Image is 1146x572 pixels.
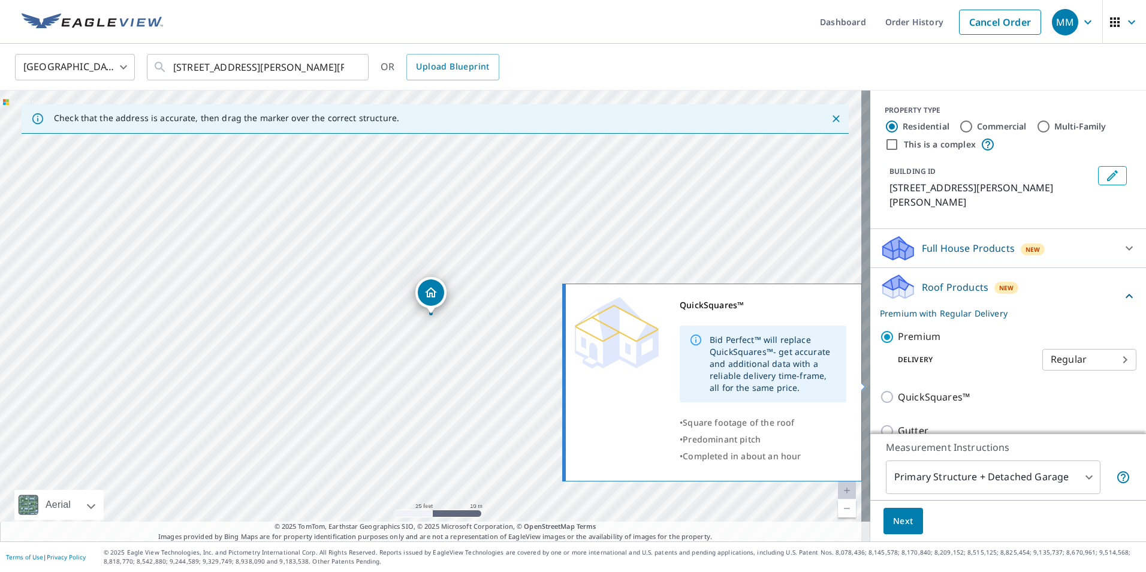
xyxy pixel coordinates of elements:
p: Gutter [898,423,928,438]
div: Bid Perfect™ will replace QuickSquares™- get accurate and additional data with a reliable deliver... [710,329,837,399]
p: QuickSquares™ [898,390,970,405]
a: Terms of Use [6,553,43,561]
div: [GEOGRAPHIC_DATA] [15,50,135,84]
img: Premium [575,297,659,369]
div: • [680,448,846,465]
input: Search by address or latitude-longitude [173,50,344,84]
div: Dropped pin, building 1, Residential property, 150 Glenn Hill Dr Alexander, AR 72002 [415,277,447,314]
span: © 2025 TomTom, Earthstar Geographics SIO, © 2025 Microsoft Corporation, © [275,522,596,532]
div: Full House ProductsNew [880,234,1136,263]
button: Next [883,508,923,535]
p: Full House Products [922,241,1015,255]
p: Premium with Regular Delivery [880,307,1122,320]
label: Commercial [977,121,1027,133]
p: Delivery [880,354,1042,365]
span: Completed in about an hour [683,450,801,462]
a: Current Level 20, Zoom Out [838,499,856,517]
p: [STREET_ADDRESS][PERSON_NAME][PERSON_NAME] [889,180,1093,209]
p: Measurement Instructions [886,440,1130,454]
span: Your report will include the primary structure and a detached garage if one exists. [1116,470,1130,484]
span: Predominant pitch [683,433,761,445]
div: PROPERTY TYPE [885,105,1132,116]
span: Upload Blueprint [416,59,489,74]
button: Edit building 1 [1098,166,1127,185]
a: Upload Blueprint [406,54,499,80]
a: Cancel Order [959,10,1041,35]
p: | [6,553,86,561]
a: Terms [577,522,596,531]
span: Square footage of the roof [683,417,794,428]
p: Roof Products [922,280,988,294]
p: Premium [898,329,940,344]
div: OR [381,54,499,80]
div: • [680,414,846,431]
p: © 2025 Eagle View Technologies, Inc. and Pictometry International Corp. All Rights Reserved. Repo... [104,548,1140,566]
label: Multi-Family [1054,121,1106,133]
p: Check that the address is accurate, then drag the marker over the correct structure. [54,113,399,124]
span: New [1026,245,1041,254]
a: Privacy Policy [47,553,86,561]
label: Residential [903,121,949,133]
a: Current Level 20, Zoom In Disabled [838,481,856,499]
p: BUILDING ID [889,166,936,176]
div: QuickSquares™ [680,297,846,314]
img: EV Logo [22,13,163,31]
div: Roof ProductsNewPremium with Regular Delivery [880,273,1136,320]
span: New [999,283,1014,293]
label: This is a complex [904,139,976,150]
div: Aerial [42,490,74,520]
div: Regular [1042,343,1136,377]
div: Aerial [14,490,104,520]
button: Close [828,111,844,127]
a: OpenStreetMap [524,522,574,531]
div: • [680,431,846,448]
div: MM [1052,9,1078,35]
div: Primary Structure + Detached Garage [886,460,1100,494]
span: Next [893,514,913,529]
